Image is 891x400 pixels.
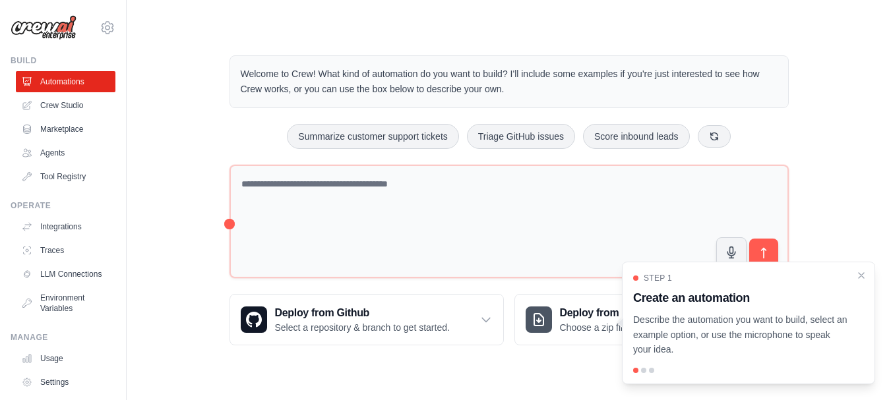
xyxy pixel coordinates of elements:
p: Select a repository & branch to get started. [275,321,450,334]
button: Score inbound leads [583,124,690,149]
button: Close walkthrough [856,270,867,281]
a: Environment Variables [16,287,115,319]
button: Triage GitHub issues [467,124,575,149]
a: Automations [16,71,115,92]
a: Crew Studio [16,95,115,116]
div: Manage [11,332,115,343]
h3: Deploy from zip file [560,305,671,321]
a: Tool Registry [16,166,115,187]
div: Operate [11,200,115,211]
p: Describe the automation you want to build, select an example option, or use the microphone to spe... [633,312,848,357]
a: Usage [16,348,115,369]
p: Welcome to Crew! What kind of automation do you want to build? I'll include some examples if you'... [241,67,778,97]
img: Logo [11,15,77,40]
div: Build [11,55,115,66]
h3: Deploy from Github [275,305,450,321]
a: Agents [16,142,115,163]
a: Marketplace [16,119,115,140]
h3: Create an automation [633,289,848,307]
button: Summarize customer support tickets [287,124,458,149]
p: Choose a zip file to upload. [560,321,671,334]
a: LLM Connections [16,264,115,285]
a: Settings [16,372,115,393]
iframe: Chat Widget [825,337,891,400]
span: Step 1 [644,273,672,283]
a: Traces [16,240,115,261]
a: Integrations [16,216,115,237]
